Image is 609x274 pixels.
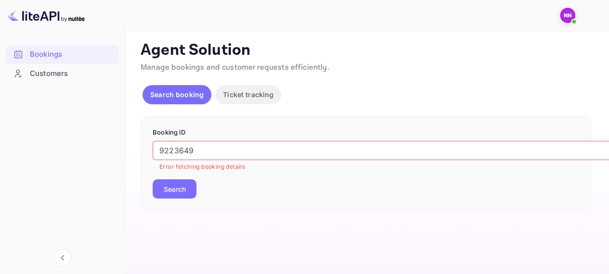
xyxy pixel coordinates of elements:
[8,8,85,23] img: LiteAPI logo
[30,68,114,79] div: Customers
[223,89,273,100] p: Ticket tracking
[6,64,119,82] a: Customers
[560,8,575,23] img: N/A N/A
[30,49,114,60] div: Bookings
[141,62,329,73] span: Manage bookings and customer requests efficiently.
[6,45,119,63] a: Bookings
[153,128,580,137] p: Booking ID
[54,249,71,266] button: Collapse navigation
[6,64,119,83] div: Customers
[6,45,119,64] div: Bookings
[141,41,592,60] p: Agent Solution
[150,89,204,100] p: Search booking
[153,179,196,199] button: Search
